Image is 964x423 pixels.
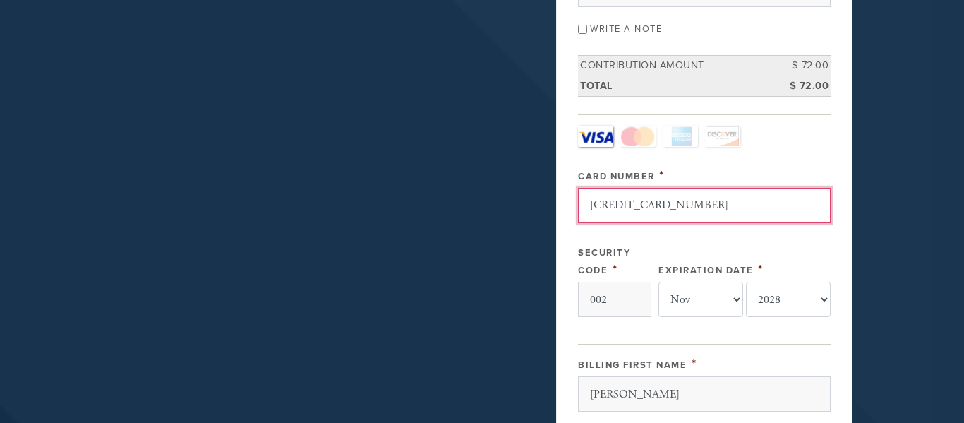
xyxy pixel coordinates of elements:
label: Card Number [578,171,655,182]
label: Billing First Name [578,359,687,371]
td: $ 72.00 [767,76,831,96]
a: Visa [578,126,613,147]
span: This field is required. [659,167,665,183]
td: Total [578,76,767,96]
select: Expiration Date year [746,282,831,317]
a: MasterCard [620,126,656,147]
label: Expiration Date [658,265,754,276]
span: This field is required. [692,356,697,371]
a: Discover [705,126,740,147]
span: This field is required. [758,261,764,277]
span: This field is required. [613,261,618,277]
select: Expiration Date month [658,282,743,317]
td: $ 72.00 [767,56,831,76]
label: Write a note [590,23,662,35]
td: Contribution Amount [578,56,767,76]
label: Security Code [578,247,630,276]
a: Amex [663,126,698,147]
